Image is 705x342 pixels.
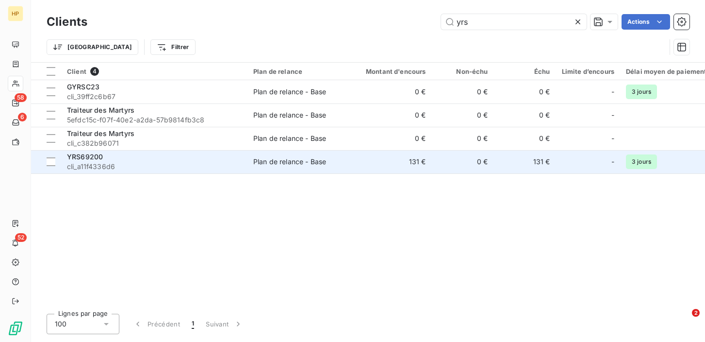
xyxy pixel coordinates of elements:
span: 100 [55,319,66,329]
span: 3 jours [626,85,657,99]
button: Suivant [200,314,249,334]
td: 131 € [494,150,556,173]
td: 0 € [432,127,494,150]
h3: Clients [47,13,87,31]
span: Traiteur des Martyrs [67,129,134,137]
td: 0 € [348,80,432,103]
span: 5efdc15c-f07f-40e2-a2da-57b9814fb3c8 [67,115,242,125]
span: GYRSC23 [67,83,99,91]
div: Plan de relance - Base [253,134,326,143]
div: Plan de relance - Base [253,110,326,120]
span: Client [67,68,86,75]
iframe: Intercom live chat [672,309,695,332]
td: 0 € [494,127,556,150]
img: Logo LeanPay [8,321,23,336]
span: 58 [15,93,27,102]
span: YRS69200 [67,153,103,161]
button: Filtrer [150,39,195,55]
span: 6 [18,113,27,121]
input: Rechercher [441,14,587,30]
td: 0 € [494,80,556,103]
div: Limite d’encours [562,68,614,75]
td: 0 € [432,80,494,103]
div: Plan de relance - Base [253,157,326,167]
td: 0 € [348,103,432,127]
span: 4 [90,67,99,76]
span: - [611,110,614,120]
div: Plan de relance [253,68,343,75]
span: 52 [15,233,27,242]
span: 3 jours [626,154,657,169]
div: HP [8,6,23,21]
span: cli_39ff2c6b67 [67,92,242,102]
div: Plan de relance - Base [253,87,326,97]
td: 0 € [432,150,494,173]
td: 0 € [348,127,432,150]
span: cli_c382b96071 [67,138,242,148]
div: Échu [500,68,550,75]
span: 2 [692,309,700,317]
span: - [611,134,614,143]
button: Actions [622,14,670,30]
span: - [611,87,614,97]
span: 1 [192,319,194,329]
div: Montant d'encours [354,68,426,75]
div: Non-échu [438,68,488,75]
span: - [611,157,614,167]
td: 131 € [348,150,432,173]
td: 0 € [432,103,494,127]
span: cli_a11f4336d6 [67,162,242,171]
button: Précédent [127,314,186,334]
button: [GEOGRAPHIC_DATA] [47,39,138,55]
button: 1 [186,314,200,334]
span: Traiteur des Martyrs [67,106,134,114]
td: 0 € [494,103,556,127]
